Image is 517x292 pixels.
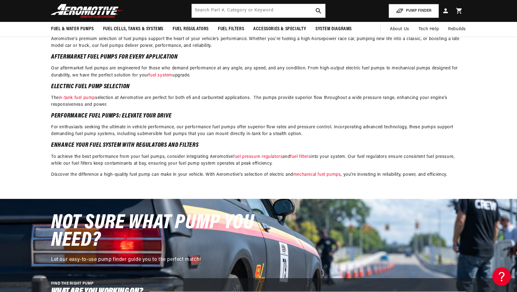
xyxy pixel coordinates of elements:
[51,26,94,32] span: Fuel & Water Pumps
[443,22,471,37] summary: Rebuilds
[290,154,311,159] a: fuel filters
[103,26,163,32] span: Fuel Cells, Tanks & Systems
[448,26,466,33] span: Rebuilds
[51,55,466,60] h2: Aftermarket Fuel Pumps for Every Application
[293,172,341,177] a: mechanical fuel pumps
[218,26,244,32] span: Fuel Filters
[233,154,283,159] a: fuel pressure regulators
[51,113,466,119] h2: Performance Fuel Pumps: Elevate Your Drive
[390,27,409,31] span: About Us
[312,4,325,18] button: search button
[51,171,466,178] p: Discover the difference a high-quality fuel pump can make in your vehicle. With Aeromotive's sele...
[253,26,306,32] span: Accessories & Specialty
[51,154,466,167] p: To achieve the best performance from your fuel pumps, consider integrating Aeromotive and into yo...
[149,73,172,78] a: fuel system
[51,256,260,264] p: Let our easy-to-use pump finder guide you to the perfect match!
[414,22,443,37] summary: Tech Help
[168,22,213,36] summary: Fuel Regulators
[192,4,325,18] input: Search by Part Number, Category or Keyword
[213,22,249,36] summary: Fuel Filters
[51,282,94,286] span: FIND THE RIGHT PUMP
[389,4,439,18] button: PUMP FINDER
[51,95,466,109] p: The selection at Aeromotive are perfect for both efi and carbureted applications. The pumps provi...
[51,124,466,138] p: For enthusiasts seeking the ultimate in vehicle performance, our performance fuel pumps offer sup...
[385,22,414,37] a: About Us
[419,26,439,33] span: Tech Help
[46,22,98,36] summary: Fuel & Water Pumps
[51,65,466,79] p: Our aftermarket fuel pumps are engineered for those who demand performance at any angle, any spee...
[311,22,356,36] summary: System Diagrams
[51,84,466,90] h2: Electric Fuel Pump Selection
[59,96,95,100] a: in-tank fuel pump
[98,22,168,36] summary: Fuel Cells, Tanks & Systems
[249,22,311,36] summary: Accessories & Specialty
[315,26,352,32] span: System Diagrams
[49,4,126,18] img: Aeromotive
[51,36,466,50] p: Aeromotive’s premium selection of fuel pumps support the heart of your vehicle’s performance. Whe...
[51,213,254,251] span: NOT SURE WHAT PUMP YOU NEED?
[51,143,466,148] h2: Enhance Your Fuel System with Regulators and Filters
[173,26,209,32] span: Fuel Regulators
